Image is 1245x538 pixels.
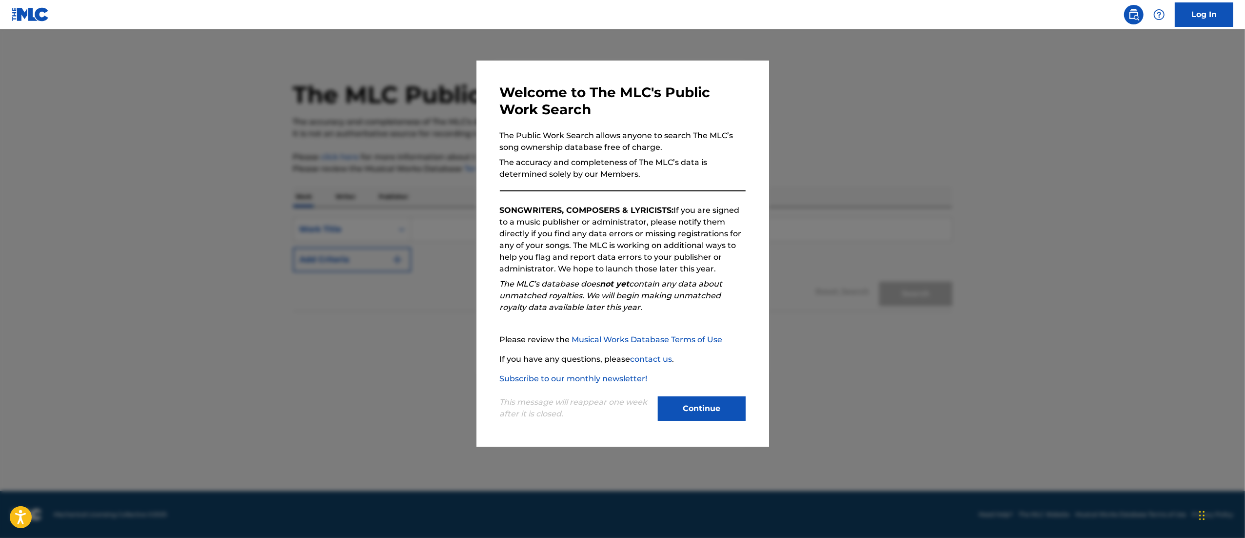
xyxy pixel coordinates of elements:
[1124,5,1144,24] a: Public Search
[500,130,746,153] p: The Public Work Search allows anyone to search The MLC’s song ownership database free of charge.
[500,157,746,180] p: The accuracy and completeness of The MLC’s data is determined solely by our Members.
[12,7,49,21] img: MLC Logo
[1196,491,1245,538] div: Widget de chat
[500,84,746,118] h3: Welcome to The MLC's Public Work Search
[500,334,746,346] p: Please review the
[500,279,723,312] em: The MLC’s database does contain any data about unmatched royalties. We will begin making unmatche...
[500,353,746,365] p: If you have any questions, please .
[1175,2,1233,27] a: Log In
[500,396,652,420] p: This message will reappear one week after it is closed.
[1196,491,1245,538] iframe: Chat Widget
[658,396,746,421] button: Continue
[500,206,674,215] strong: SONGWRITERS, COMPOSERS & LYRICISTS:
[500,374,648,383] a: Subscribe to our monthly newsletter!
[500,205,746,275] p: If you are signed to a music publisher or administrator, please notify them directly if you find ...
[1149,5,1169,24] div: Help
[572,335,723,344] a: Musical Works Database Terms of Use
[1128,9,1140,21] img: search
[600,279,630,289] strong: not yet
[1153,9,1165,21] img: help
[1199,501,1205,530] div: Arrastrar
[631,354,672,364] a: contact us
